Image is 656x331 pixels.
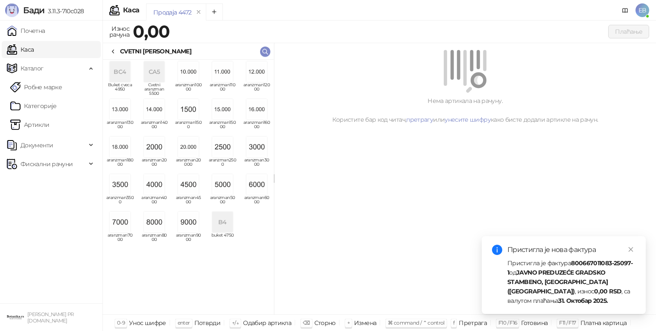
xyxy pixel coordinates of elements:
[175,233,202,246] span: aranzman9000
[178,174,199,195] img: Slika
[459,317,487,328] div: Претрага
[243,317,291,328] div: Одабир артикла
[558,297,608,305] strong: 31. Октобар 2025.
[608,25,649,38] button: Плаћање
[507,258,635,305] div: Пристигла је фактура од , износ , са валутом плаћања
[243,83,270,96] span: aranzman12000
[178,319,190,326] span: enter
[635,3,649,17] span: EB
[7,309,24,326] img: 64x64-companyLogo-0e2e8aaa-0bd2-431b-8613-6e3c65811325.png
[7,22,45,39] a: Почетна
[347,319,350,326] span: +
[209,196,236,208] span: aranzman5000
[144,174,164,195] img: Slika
[303,319,310,326] span: ⌫
[284,96,646,124] div: Нема артикала на рачуну. Користите бар код читач, или како бисте додали артикле на рачун.
[141,233,168,246] span: aranzman8000
[178,99,199,120] img: Slika
[141,196,168,208] span: aranzman4000
[388,319,445,326] span: ⌘ command / ⌃ control
[209,233,236,246] span: buket 4750
[103,60,274,314] div: grid
[106,83,134,96] span: Buket cveca 4950
[141,158,168,171] span: aranzman2000
[314,317,336,328] div: Сторно
[618,3,632,17] a: Документација
[212,174,233,195] img: Slika
[521,317,548,328] div: Готовина
[20,60,44,77] span: Каталог
[193,9,204,16] button: remove
[594,287,621,295] strong: 0,00 RSD
[144,99,164,120] img: Slika
[209,83,236,96] span: aranzman11000
[175,196,202,208] span: aranzman4500
[106,196,134,208] span: aranzman3500
[144,137,164,157] img: Slika
[175,158,202,171] span: aranzman20000
[232,319,239,326] span: ↑/↓
[209,158,236,171] span: aranzman2500
[110,174,130,195] img: Slika
[110,212,130,232] img: Slika
[246,174,267,195] img: Slika
[20,155,73,173] span: Фискални рачуни
[153,8,191,17] div: Продаја 4472
[20,137,53,154] span: Документи
[10,79,62,96] a: Робне марке
[212,212,233,232] div: B4
[580,317,627,328] div: Платна картица
[209,120,236,133] span: aranzman15000
[445,116,491,123] a: унесите шифру
[178,212,199,232] img: Slika
[498,319,517,326] span: F10 / F16
[453,319,454,326] span: f
[243,196,270,208] span: aranzman6000
[212,137,233,157] img: Slika
[507,245,635,255] div: Пристигла је нова фактура
[133,21,170,42] strong: 0,00
[178,137,199,157] img: Slika
[106,233,134,246] span: aranzman7000
[10,97,57,114] a: Категорије
[144,212,164,232] img: Slika
[7,41,34,58] a: Каса
[492,245,502,255] span: info-circle
[559,319,576,326] span: F11 / F17
[10,116,50,133] a: ArtikliАртикли
[106,120,134,133] span: aranzman13000
[141,120,168,133] span: aranzman14000
[243,120,270,133] span: aranzman16000
[175,120,202,133] span: aranzman1500
[144,62,164,82] div: CA5
[120,47,191,56] div: CVETNI [PERSON_NAME]
[626,245,635,254] a: Close
[507,269,608,295] strong: JAVNO PREDUZEĆE GRADSKO STAMBENO, [GEOGRAPHIC_DATA] ([GEOGRAPHIC_DATA])
[141,83,168,96] span: Cvetni aranzman 5500
[178,62,199,82] img: Slika
[129,317,166,328] div: Унос шифре
[108,23,131,40] div: Износ рачуна
[5,3,19,17] img: Logo
[110,62,130,82] div: BC4
[117,319,125,326] span: 0-9
[106,158,134,171] span: aranzman18000
[110,99,130,120] img: Slika
[23,5,44,15] span: Бади
[246,137,267,157] img: Slika
[175,83,202,96] span: aranzman10000
[243,158,270,171] span: aranzman3000
[406,116,433,123] a: претрагу
[44,7,84,15] span: 3.11.3-710c028
[212,62,233,82] img: Slika
[628,246,634,252] span: close
[212,99,233,120] img: Slika
[27,311,74,324] small: [PERSON_NAME] PR [DOMAIN_NAME]
[123,7,139,14] div: Каса
[354,317,376,328] div: Измена
[110,137,130,157] img: Slika
[246,62,267,82] img: Slika
[206,3,223,21] button: Add tab
[194,317,221,328] div: Потврди
[246,99,267,120] img: Slika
